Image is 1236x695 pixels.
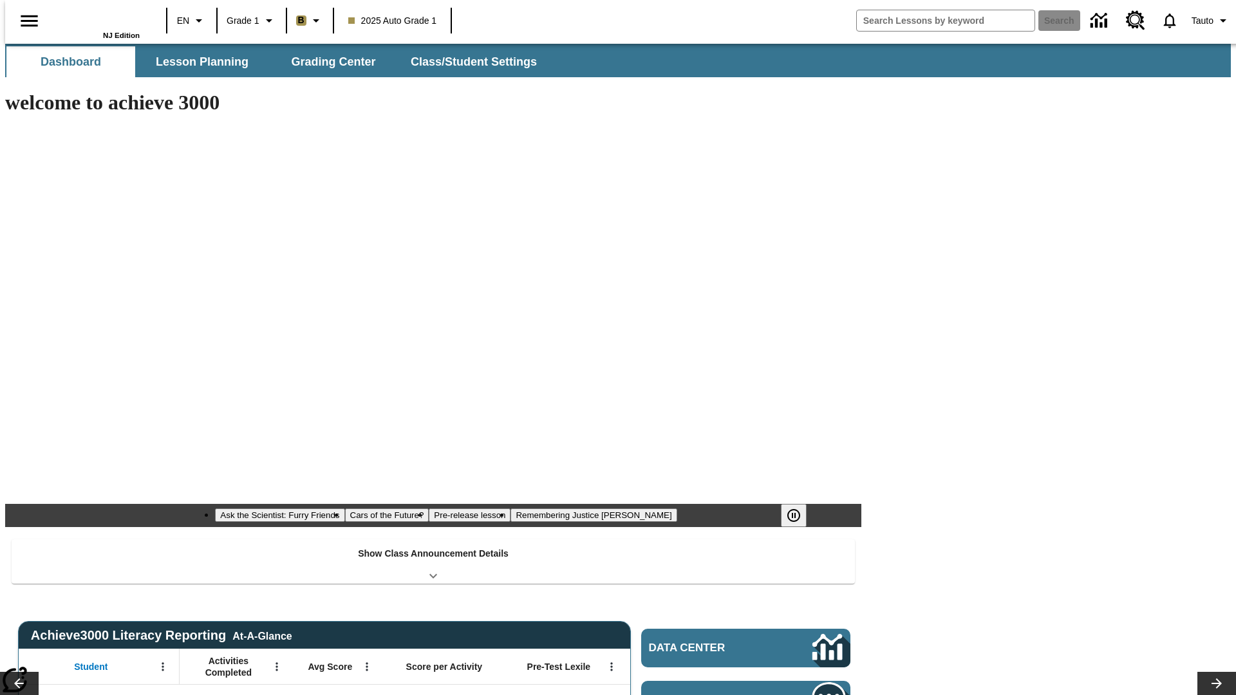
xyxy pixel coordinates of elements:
[31,628,292,643] span: Achieve3000 Literacy Reporting
[1186,9,1236,32] button: Profile/Settings
[527,661,591,672] span: Pre-Test Lexile
[267,657,286,676] button: Open Menu
[429,508,510,522] button: Slide 3 Pre-release lesson
[74,661,108,672] span: Student
[358,547,509,561] p: Show Class Announcement Details
[348,14,437,28] span: 2025 Auto Grade 1
[510,508,677,522] button: Slide 4 Remembering Justice O'Connor
[1153,4,1186,37] a: Notifications
[357,657,377,676] button: Open Menu
[10,2,48,40] button: Open side menu
[5,46,548,77] div: SubNavbar
[269,46,398,77] button: Grading Center
[1197,672,1236,695] button: Lesson carousel, Next
[291,9,329,32] button: Boost Class color is light brown. Change class color
[232,628,292,642] div: At-A-Glance
[5,91,861,115] h1: welcome to achieve 3000
[400,46,547,77] button: Class/Student Settings
[298,12,304,28] span: B
[308,661,352,672] span: Avg Score
[649,642,769,654] span: Data Center
[56,6,140,32] a: Home
[227,14,259,28] span: Grade 1
[641,629,850,667] a: Data Center
[406,661,483,672] span: Score per Activity
[138,46,267,77] button: Lesson Planning
[5,44,1231,77] div: SubNavbar
[153,657,173,676] button: Open Menu
[1083,3,1118,39] a: Data Center
[6,46,135,77] button: Dashboard
[171,9,212,32] button: Language: EN, Select a language
[1192,14,1213,28] span: Tauto
[186,655,271,678] span: Activities Completed
[1118,3,1153,38] a: Resource Center, Will open in new tab
[177,14,189,28] span: EN
[781,504,807,527] button: Pause
[781,504,819,527] div: Pause
[103,32,140,39] span: NJ Edition
[56,5,140,39] div: Home
[221,9,282,32] button: Grade: Grade 1, Select a grade
[602,657,621,676] button: Open Menu
[857,10,1035,31] input: search field
[345,508,429,522] button: Slide 2 Cars of the Future?
[215,508,344,522] button: Slide 1 Ask the Scientist: Furry Friends
[12,539,855,584] div: Show Class Announcement Details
